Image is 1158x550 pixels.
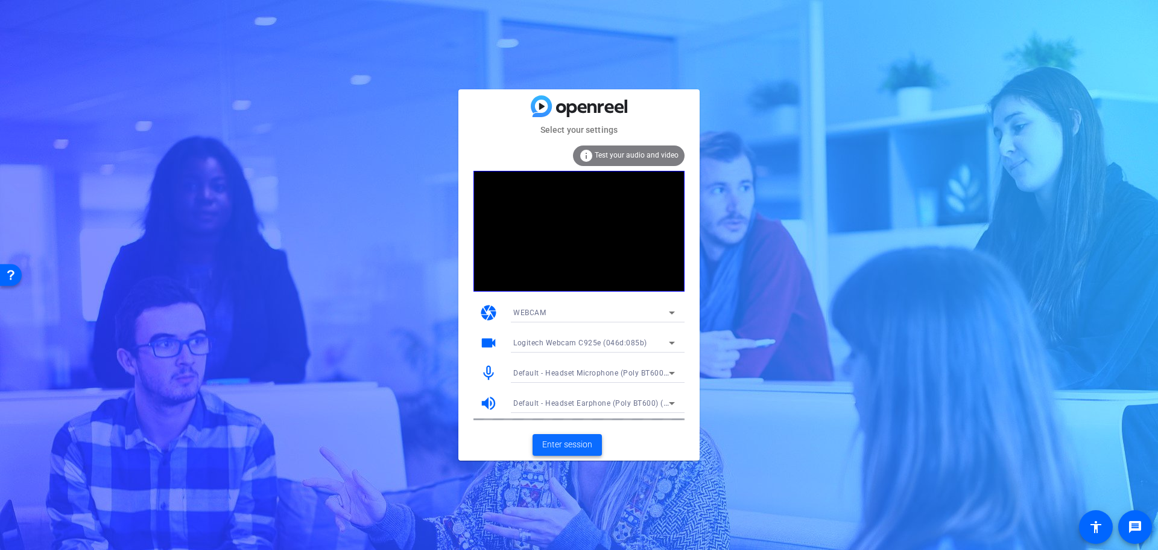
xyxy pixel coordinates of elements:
img: blue-gradient.svg [531,95,627,117]
button: Enter session [533,434,602,456]
mat-card-subtitle: Select your settings [458,123,700,136]
mat-icon: camera [479,304,498,322]
span: Enter session [542,438,592,451]
span: WEBCAM [513,309,546,317]
mat-icon: mic_none [479,364,498,382]
span: Default - Headset Earphone (Poly BT600) (047f:02ee) [513,398,701,408]
mat-icon: accessibility [1089,520,1103,534]
span: Test your audio and video [595,151,679,159]
mat-icon: info [579,149,593,163]
mat-icon: videocam [479,334,498,352]
mat-icon: message [1128,520,1142,534]
span: Logitech Webcam C925e (046d:085b) [513,339,647,347]
span: Default - Headset Microphone (Poly BT600) (047f:02ee) [513,368,709,377]
mat-icon: volume_up [479,394,498,412]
